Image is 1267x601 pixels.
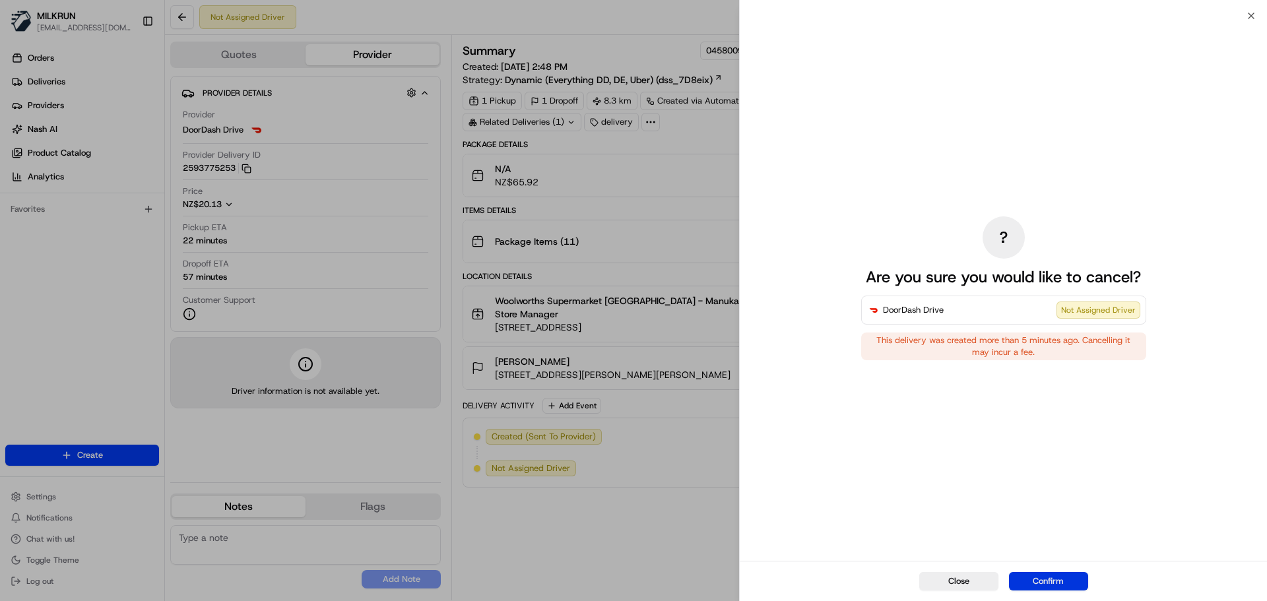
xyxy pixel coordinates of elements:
[867,303,880,317] img: DoorDash Drive
[983,216,1025,259] div: ?
[883,303,944,317] span: DoorDash Drive
[866,267,1141,288] p: Are you sure you would like to cancel?
[861,332,1146,360] div: This delivery was created more than 5 minutes ago. Cancelling it may incur a fee.
[1009,572,1088,590] button: Confirm
[919,572,998,590] button: Close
